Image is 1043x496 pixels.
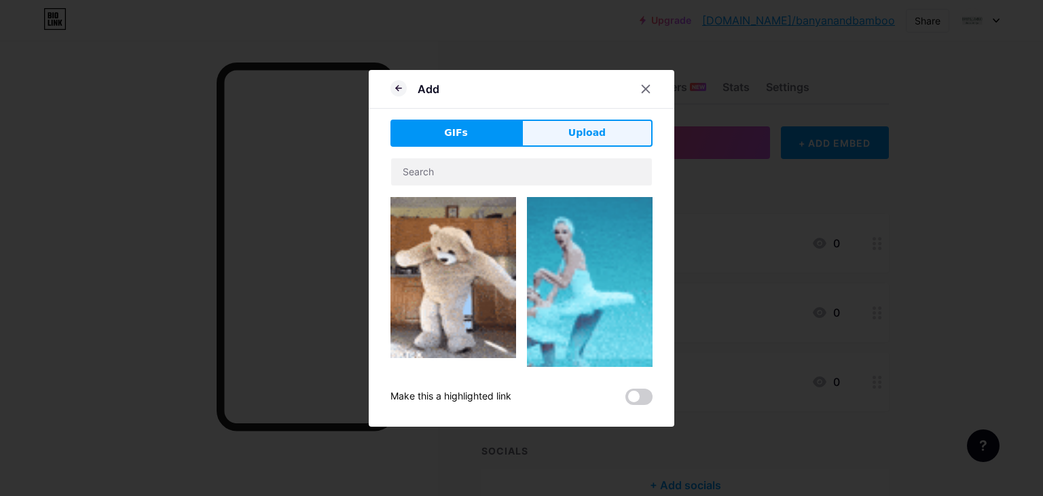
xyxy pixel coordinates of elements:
[391,158,652,185] input: Search
[568,126,606,140] span: Upload
[390,389,511,405] div: Make this a highlighted link
[390,120,521,147] button: GIFs
[418,81,439,97] div: Add
[390,197,516,358] img: Gihpy
[444,126,468,140] span: GIFs
[527,197,653,414] img: Gihpy
[521,120,653,147] button: Upload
